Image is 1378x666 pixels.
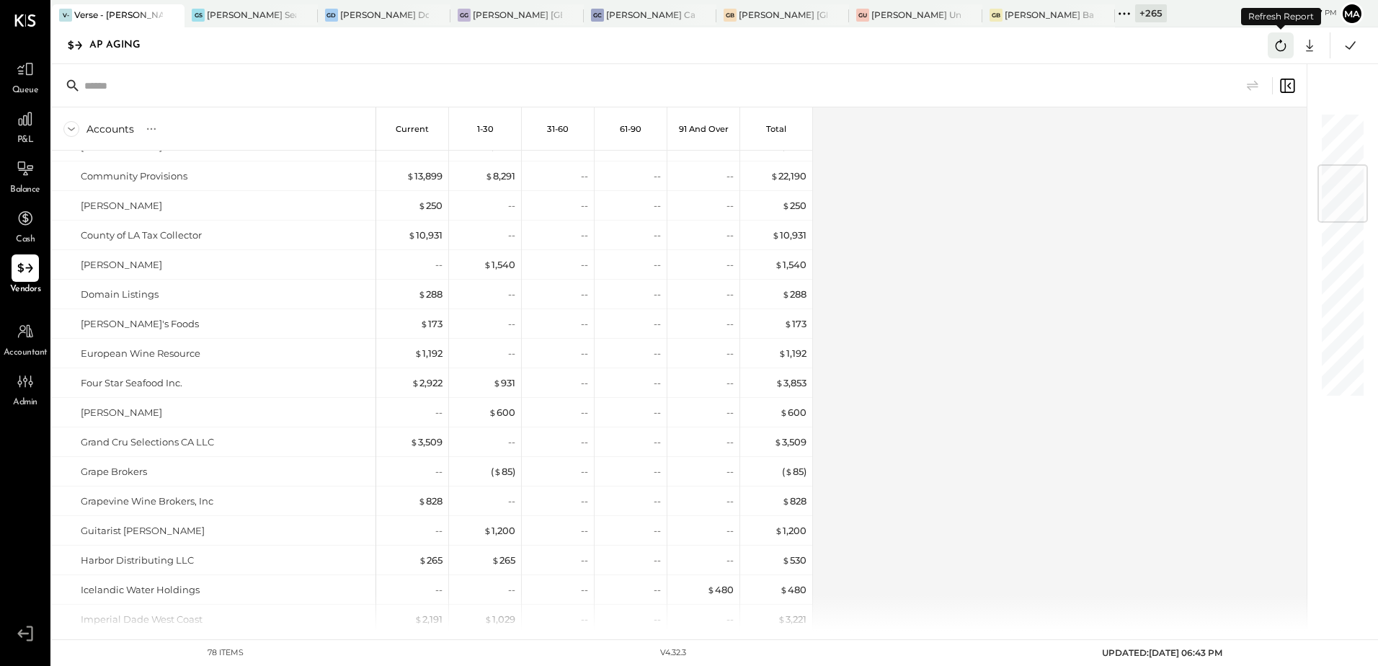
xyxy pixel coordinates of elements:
div: Verse - [PERSON_NAME] Lankershim LLC [74,9,163,21]
div: -- [654,228,661,242]
div: 828 [418,494,443,508]
div: 78 items [208,647,244,659]
div: -- [726,494,734,508]
div: -- [581,169,588,183]
span: $ [775,259,783,270]
div: 173 [784,317,806,331]
div: 22,190 [770,169,806,183]
div: 480 [707,583,734,597]
span: $ [785,466,793,477]
div: -- [435,406,443,419]
div: 2,922 [412,376,443,390]
div: [PERSON_NAME] [81,258,162,272]
span: $ [420,318,428,329]
p: 61-90 [620,124,641,134]
a: Cash [1,205,50,247]
span: $ [782,554,790,566]
div: -- [726,406,734,419]
div: Community Provisions [81,169,187,183]
span: $ [484,259,492,270]
div: ( 85 ) [491,465,515,479]
div: -- [726,317,734,331]
div: GU [856,9,869,22]
div: [PERSON_NAME] Back Bay [1005,9,1093,21]
div: -- [654,169,661,183]
div: [PERSON_NAME] [GEOGRAPHIC_DATA] [739,9,827,21]
div: -- [654,583,661,597]
div: 3,221 [778,613,806,626]
span: $ [780,407,788,418]
div: -- [508,435,515,449]
div: GB [724,9,737,22]
p: Total [766,124,786,134]
div: -- [726,288,734,301]
a: Balance [1,155,50,197]
div: Refresh Report [1241,8,1321,25]
div: -- [508,228,515,242]
div: 8,291 [485,169,515,183]
div: 1,029 [484,613,515,626]
span: $ [410,436,418,448]
div: 480 [780,583,806,597]
div: -- [654,258,661,272]
span: $ [493,377,501,388]
span: $ [484,525,492,536]
div: Accounts [86,122,134,136]
a: Admin [1,368,50,409]
div: -- [726,199,734,213]
div: 1,200 [775,524,806,538]
span: $ [406,170,414,182]
span: Queue [12,84,39,97]
div: 3,509 [410,435,443,449]
div: 250 [782,199,806,213]
div: 2,191 [414,613,443,626]
div: -- [508,583,515,597]
div: Icelandic Water Holdings [81,583,200,597]
div: -- [654,376,661,390]
span: $ [418,200,426,211]
div: -- [581,376,588,390]
div: 288 [782,288,806,301]
span: $ [489,407,497,418]
span: $ [780,141,788,152]
div: 173 [420,317,443,331]
div: -- [581,583,588,597]
div: 931 [493,376,515,390]
div: -- [435,583,443,597]
p: 1-30 [477,124,494,134]
span: $ [414,613,422,625]
span: $ [489,141,497,152]
div: [PERSON_NAME] Causeway [606,9,695,21]
div: 1,192 [414,347,443,360]
div: + 265 [1135,4,1167,22]
div: 1,540 [484,258,515,272]
span: $ [775,377,783,388]
span: $ [775,525,783,536]
div: GG [458,9,471,22]
div: -- [435,524,443,538]
div: -- [654,347,661,360]
div: GB [990,9,1003,22]
span: $ [419,554,427,566]
span: $ [778,613,786,625]
div: V- [59,9,72,22]
div: [PERSON_NAME] [81,406,162,419]
div: ( 85 ) [782,465,806,479]
div: -- [508,494,515,508]
div: Imperial Dade West Coast [81,613,203,626]
span: $ [782,200,790,211]
div: -- [654,494,661,508]
div: 265 [419,554,443,567]
a: Vendors [1,254,50,296]
div: 3,509 [774,435,806,449]
span: $ [414,347,422,359]
div: 1,200 [484,524,515,538]
div: Grapevine Wine Brokers, Inc [81,494,213,508]
div: -- [581,613,588,626]
div: [PERSON_NAME] Union Market [871,9,960,21]
div: -- [508,288,515,301]
div: -- [581,554,588,567]
div: Grape Brokers [81,465,147,479]
span: Accountant [4,347,48,360]
div: -- [581,228,588,242]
